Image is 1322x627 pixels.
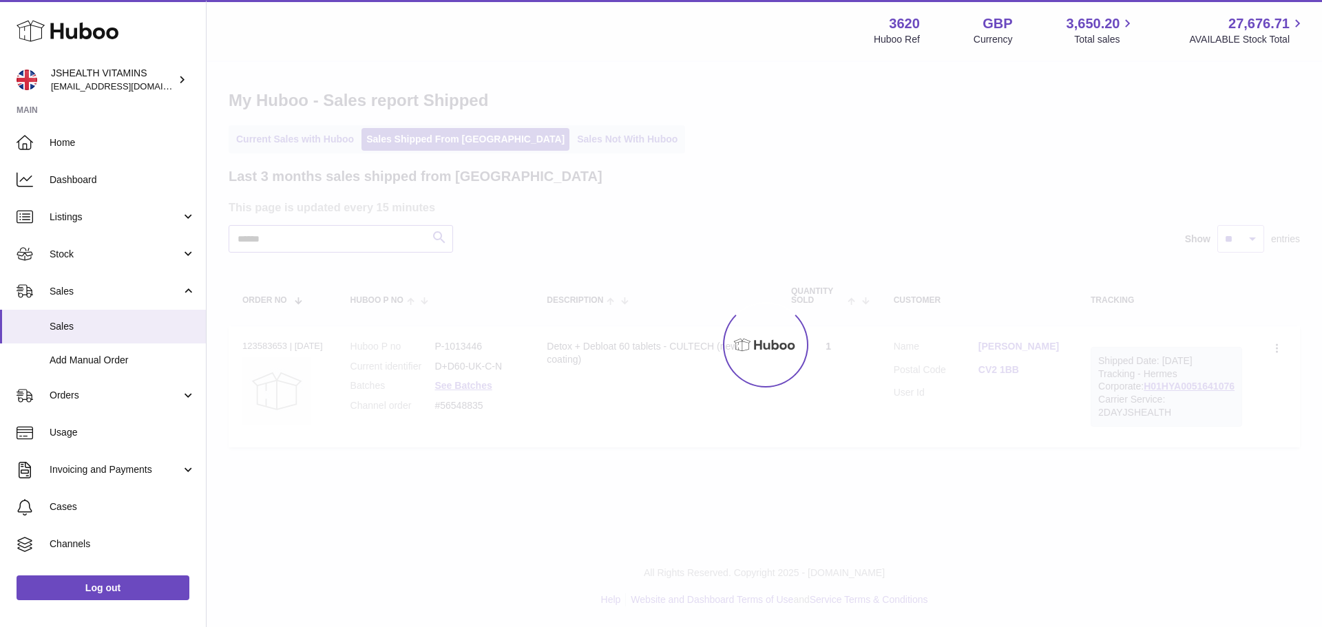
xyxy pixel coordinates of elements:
a: 27,676.71 AVAILABLE Stock Total [1189,14,1305,46]
img: internalAdmin-3620@internal.huboo.com [17,70,37,90]
div: Currency [974,33,1013,46]
span: Sales [50,320,196,333]
strong: GBP [983,14,1012,33]
span: Add Manual Order [50,354,196,367]
span: Usage [50,426,196,439]
span: Listings [50,211,181,224]
div: Huboo Ref [874,33,920,46]
span: 27,676.71 [1228,14,1290,33]
a: 3,650.20 Total sales [1067,14,1136,46]
div: JSHEALTH VITAMINS [51,67,175,93]
span: Invoicing and Payments [50,463,181,476]
a: Log out [17,575,189,600]
span: [EMAIL_ADDRESS][DOMAIN_NAME] [51,81,202,92]
span: Dashboard [50,173,196,187]
span: AVAILABLE Stock Total [1189,33,1305,46]
span: 3,650.20 [1067,14,1120,33]
span: Cases [50,500,196,513]
span: Stock [50,248,181,261]
span: Total sales [1074,33,1135,46]
span: Sales [50,285,181,298]
span: Home [50,136,196,149]
span: Channels [50,538,196,551]
strong: 3620 [889,14,920,33]
span: Orders [50,389,181,402]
